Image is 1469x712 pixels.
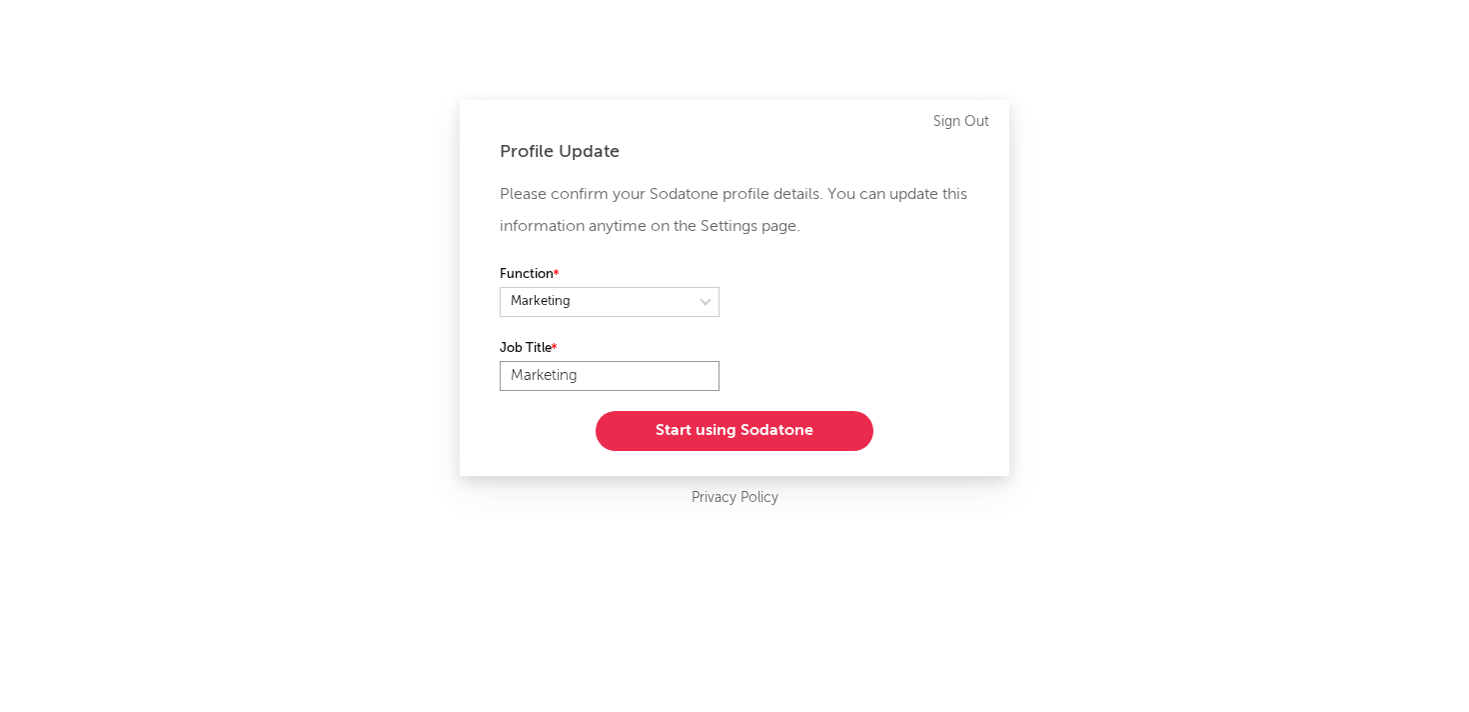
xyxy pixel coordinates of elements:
p: Please confirm your Sodatone profile details. You can update this information anytime on the Sett... [500,179,969,243]
label: Function [500,263,720,287]
a: Privacy Policy [692,486,778,511]
button: Start using Sodatone [596,411,873,451]
a: Sign Out [933,110,989,134]
label: Job Title [500,337,720,361]
div: Profile Update [500,140,969,164]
